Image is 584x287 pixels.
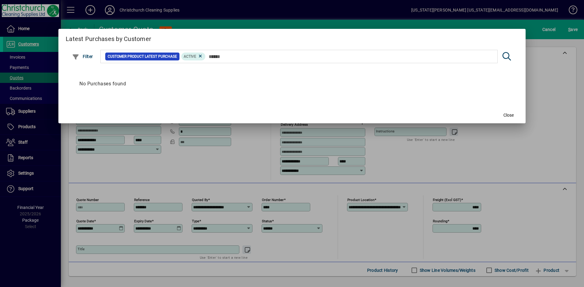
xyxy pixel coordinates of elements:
[58,29,526,46] h2: Latest Purchases by Customer
[72,54,93,59] span: Filter
[499,110,518,121] button: Close
[108,53,177,60] span: Customer Product Latest Purchase
[184,54,196,59] span: Active
[181,53,206,60] mat-chip: Product Activation Status: Active
[73,74,511,94] div: No Purchases found
[503,112,514,118] span: Close
[71,51,95,62] button: Filter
